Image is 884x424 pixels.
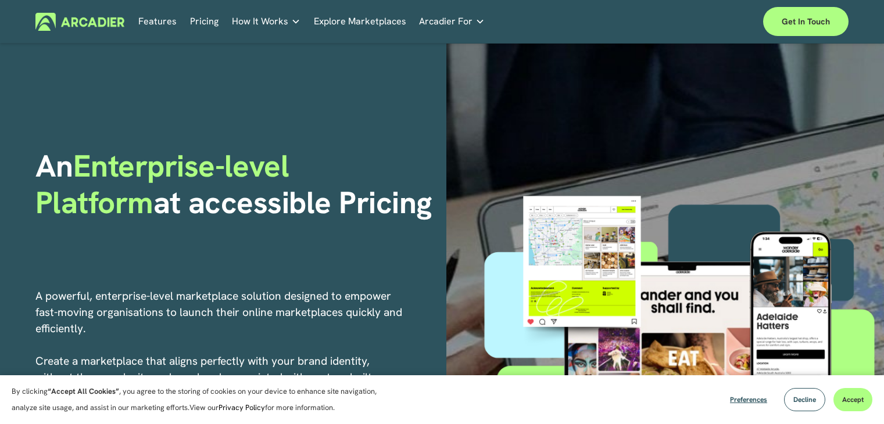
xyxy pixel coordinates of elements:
[219,403,265,412] a: Privacy Policy
[190,13,219,31] a: Pricing
[138,13,177,31] a: Features
[48,386,119,396] strong: “Accept All Cookies”
[784,388,825,411] button: Decline
[763,7,849,36] a: Get in touch
[12,383,389,416] p: By clicking , you agree to the storing of cookies on your device to enhance site navigation, anal...
[419,13,485,31] a: folder dropdown
[232,13,288,30] span: How It Works
[842,395,864,404] span: Accept
[721,388,776,411] button: Preferences
[833,388,872,411] button: Accept
[314,13,406,31] a: Explore Marketplaces
[35,148,438,221] h1: An at accessible Pricing
[35,146,297,222] span: Enterprise-level Platform
[419,13,473,30] span: Arcadier For
[35,13,124,31] img: Arcadier
[232,13,300,31] a: folder dropdown
[730,395,767,404] span: Preferences
[793,395,816,404] span: Decline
